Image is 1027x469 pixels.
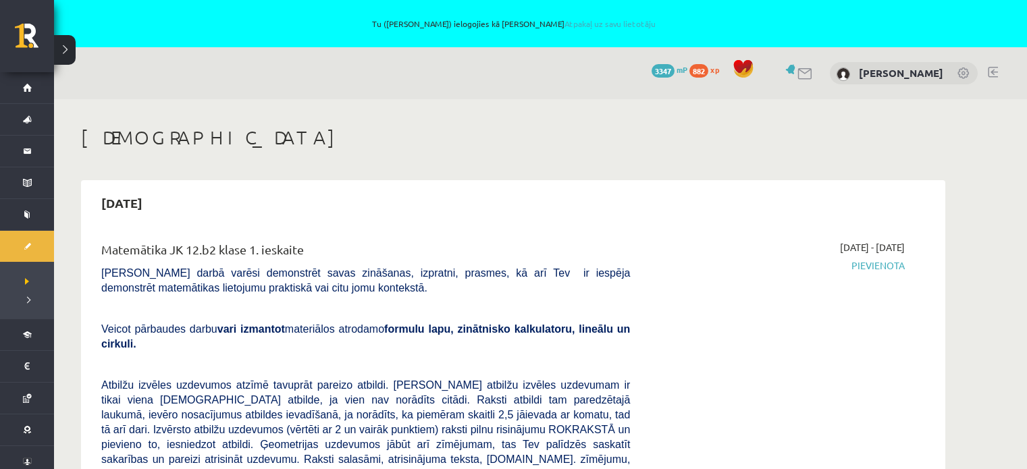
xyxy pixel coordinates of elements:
a: Rīgas 1. Tālmācības vidusskola [15,24,54,57]
span: [PERSON_NAME] darbā varēsi demonstrēt savas zināšanas, izpratni, prasmes, kā arī Tev ir iespēja d... [101,267,630,294]
a: 3347 mP [652,64,687,75]
a: [PERSON_NAME] [859,66,943,80]
span: Tu ([PERSON_NAME]) ielogojies kā [PERSON_NAME] [103,20,924,28]
span: [DATE] - [DATE] [840,240,905,254]
b: vari izmantot [217,323,285,335]
h2: [DATE] [88,187,156,219]
div: Matemātika JK 12.b2 klase 1. ieskaite [101,240,630,265]
a: Atpakaļ uz savu lietotāju [564,18,656,29]
b: formulu lapu, zinātnisko kalkulatoru, lineālu un cirkuli. [101,323,630,350]
span: Pievienota [650,258,905,273]
span: mP [677,64,687,75]
span: 3347 [652,64,675,78]
a: 882 xp [689,64,726,75]
span: Veicot pārbaudes darbu materiālos atrodamo [101,323,630,350]
span: xp [710,64,719,75]
h1: [DEMOGRAPHIC_DATA] [81,126,945,149]
span: 882 [689,64,708,78]
img: Amanda Lorberga [837,67,850,81]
